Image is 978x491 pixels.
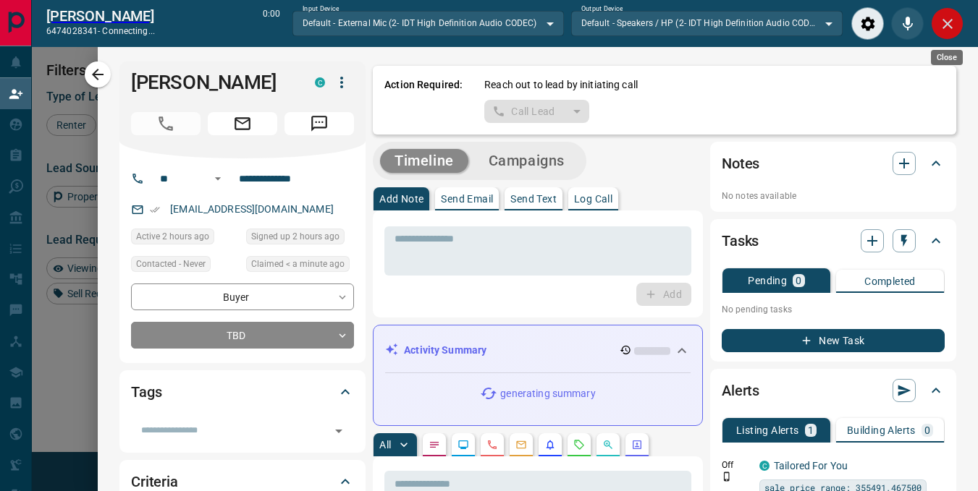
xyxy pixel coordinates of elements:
[774,460,848,471] a: Tailored For You
[136,229,209,244] span: Active 2 hours ago
[284,112,354,135] span: Message
[441,194,493,204] p: Send Email
[486,439,498,451] svg: Calls
[209,170,227,187] button: Open
[573,439,585,451] svg: Requests
[722,146,945,181] div: Notes
[574,194,612,204] p: Log Call
[150,205,160,215] svg: Email Verified
[631,439,643,451] svg: Agent Actions
[46,7,155,25] h2: [PERSON_NAME]
[847,425,916,435] p: Building Alerts
[722,458,751,471] p: Off
[748,276,787,286] p: Pending
[458,439,469,451] svg: Lead Browsing Activity
[131,322,354,349] div: TBD
[246,229,354,249] div: Sat Sep 13 2025
[571,11,843,35] div: Default - Speakers / HP (2- IDT High Definition Audio CODEC)
[131,229,239,249] div: Sat Sep 13 2025
[931,7,964,40] div: Close
[208,112,277,135] span: Email
[315,77,325,87] div: condos.ca
[722,152,759,175] h2: Notes
[131,112,201,135] span: Call
[722,299,945,320] p: No pending tasks
[131,375,354,409] div: Tags
[851,7,884,40] div: Audio Settings
[246,256,354,276] div: Sun Sep 14 2025
[170,203,334,215] a: [EMAIL_ADDRESS][DOMAIN_NAME]
[303,4,340,14] label: Input Device
[329,421,349,441] button: Open
[808,425,814,435] p: 1
[581,4,623,14] label: Output Device
[544,439,556,451] svg: Listing Alerts
[251,229,340,244] span: Signed up 2 hours ago
[292,11,564,35] div: Default - External Mic (2- IDT High Definition Audio CODEC)
[796,276,801,286] p: 0
[46,25,155,38] p: 6474028341 -
[931,50,963,65] div: Close
[510,194,557,204] p: Send Text
[722,189,945,202] p: No notes available
[131,71,293,94] h1: [PERSON_NAME]
[722,373,945,408] div: Alerts
[924,425,930,435] p: 0
[736,425,799,435] p: Listing Alerts
[474,149,579,173] button: Campaigns
[263,7,280,40] p: 0:00
[500,386,595,401] p: generating summary
[484,100,589,123] div: split button
[385,337,691,364] div: Activity Summary
[379,194,423,204] p: Add Note
[759,461,770,471] div: condos.ca
[384,77,463,123] p: Action Required:
[722,223,945,258] div: Tasks
[722,329,945,352] button: New Task
[102,26,154,36] span: connecting...
[380,149,468,173] button: Timeline
[251,257,345,271] span: Claimed < a minute ago
[722,229,759,252] h2: Tasks
[379,440,391,450] p: All
[136,257,206,271] span: Contacted - Never
[891,7,924,40] div: Mute
[864,276,916,286] p: Completed
[515,439,527,451] svg: Emails
[429,439,440,451] svg: Notes
[131,380,161,404] h2: Tags
[602,439,614,451] svg: Opportunities
[131,283,354,310] div: Buyer
[404,343,486,358] p: Activity Summary
[722,379,759,402] h2: Alerts
[484,77,638,93] p: Reach out to lead by initiating call
[722,471,732,482] svg: Push Notification Only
